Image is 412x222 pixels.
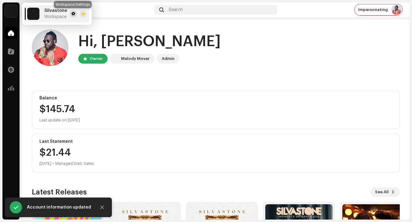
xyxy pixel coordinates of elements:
div: Last Statement [39,139,392,144]
span: Search [169,7,183,12]
button: Close [96,201,108,213]
div: Managed Distr. Sales [55,160,94,167]
button: See All [370,187,400,197]
div: Balance [39,96,392,101]
span: Impersonating [358,7,388,12]
div: • [53,160,54,167]
img: 34f81ff7-2202-4073-8c5d-62963ce809f3 [5,5,17,17]
div: [DATE] [39,160,51,167]
img: 34f81ff7-2202-4073-8c5d-62963ce809f3 [111,55,119,62]
div: Account information updated [27,204,91,211]
img: 34f81ff7-2202-4073-8c5d-62963ce809f3 [27,8,39,20]
span: Silvastone [44,8,67,13]
div: Hi, [PERSON_NAME] [78,32,221,51]
div: Melody Mover [121,55,149,62]
img: bffcf25a-8f6d-4679-b26f-ad9bb7fd2585 [32,29,68,66]
img: bffcf25a-8f6d-4679-b26f-ad9bb7fd2585 [392,5,401,15]
span: See All [375,186,389,198]
re-o-card-value: Last Statement [32,134,400,172]
span: Workspace [44,14,67,19]
div: Last update on [DATE] [39,117,392,124]
h3: Latest Releases [32,187,87,197]
div: Owner [90,55,103,62]
div: Admin [162,55,175,62]
re-o-card-value: Balance [32,91,400,129]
